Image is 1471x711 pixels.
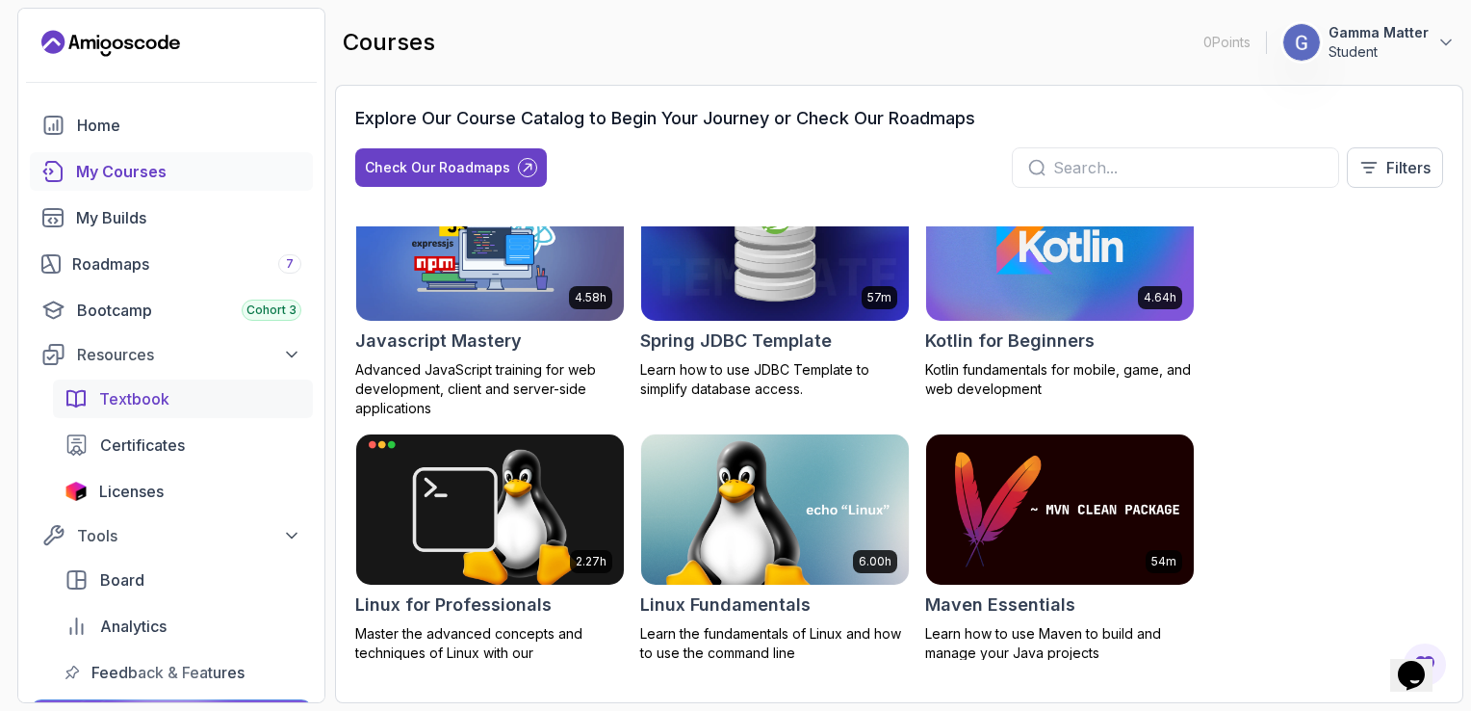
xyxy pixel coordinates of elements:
[355,624,625,701] p: Master the advanced concepts and techniques of Linux with our comprehensive course designed for p...
[640,592,811,619] h2: Linux Fundamentals
[53,472,313,511] a: licenses
[65,482,88,501] img: jetbrains icon
[53,607,313,645] a: analytics
[1151,554,1176,569] p: 54m
[640,624,910,663] p: Learn the fundamentals of Linux and how to use the command line
[1329,42,1429,62] p: Student
[99,480,164,503] span: Licenses
[355,360,625,418] p: Advanced JavaScript training for web development, client and server-side applications
[1282,23,1456,62] button: user profile imageGamma MatterStudent
[286,256,294,272] span: 7
[355,105,975,132] h3: Explore Our Course Catalog to Begin Your Journey or Check Our Roadmaps
[1053,156,1323,179] input: Search...
[1390,634,1452,692] iframe: chat widget
[641,434,909,585] img: Linux Fundamentals card
[1329,23,1429,42] p: Gamma Matter
[355,434,625,701] a: Linux for Professionals card2.27hLinux for ProfessionalsMaster the advanced concepts and techniqu...
[925,171,1195,400] a: Kotlin for Beginners card4.64hKotlin for BeginnersKotlin fundamentals for mobile, game, and web d...
[1283,24,1320,61] img: user profile image
[30,152,313,191] a: courses
[30,106,313,145] a: home
[1203,33,1251,52] p: 0 Points
[859,554,891,569] p: 6.00h
[30,518,313,553] button: Tools
[30,291,313,329] a: bootcamp
[53,561,313,599] a: board
[99,387,169,410] span: Textbook
[926,434,1194,585] img: Maven Essentials card
[77,343,301,366] div: Resources
[30,245,313,283] a: roadmaps
[925,624,1195,663] p: Learn how to use Maven to build and manage your Java projects
[1347,147,1443,188] button: Filters
[356,434,624,585] img: Linux for Professionals card
[925,592,1075,619] h2: Maven Essentials
[53,426,313,464] a: certificates
[355,148,547,187] button: Check Our Roadmaps
[355,171,625,419] a: Javascript Mastery card4.58hJavascript MasteryAdvanced JavaScript training for web development, c...
[355,592,552,619] h2: Linux for Professionals
[641,171,909,322] img: Spring JDBC Template card
[77,114,301,137] div: Home
[355,328,522,355] h2: Javascript Mastery
[100,568,144,592] span: Board
[246,303,297,318] span: Cohort 3
[76,160,301,183] div: My Courses
[925,434,1195,663] a: Maven Essentials card54mMaven EssentialsLearn how to use Maven to build and manage your Java proj...
[72,252,301,276] div: Roadmaps
[640,171,910,400] a: Spring JDBC Template card57mSpring JDBC TemplateLearn how to use JDBC Template to simplify databa...
[356,171,624,322] img: Javascript Mastery card
[100,615,167,638] span: Analytics
[365,158,510,177] div: Check Our Roadmaps
[1386,156,1431,179] p: Filters
[925,360,1195,399] p: Kotlin fundamentals for mobile, game, and web development
[53,380,313,418] a: textbook
[53,653,313,692] a: feedback
[41,28,180,59] a: Landing page
[77,524,301,547] div: Tools
[926,171,1194,322] img: Kotlin for Beginners card
[30,198,313,237] a: builds
[91,661,245,684] span: Feedback & Features
[925,328,1095,355] h2: Kotlin for Beginners
[576,554,606,569] p: 2.27h
[100,434,185,457] span: Certificates
[640,328,832,355] h2: Spring JDBC Template
[343,27,435,58] h2: courses
[1144,290,1176,305] p: 4.64h
[77,299,301,322] div: Bootcamp
[640,360,910,399] p: Learn how to use JDBC Template to simplify database access.
[575,290,606,305] p: 4.58h
[76,206,301,229] div: My Builds
[867,290,891,305] p: 57m
[30,337,313,372] button: Resources
[640,434,910,663] a: Linux Fundamentals card6.00hLinux FundamentalsLearn the fundamentals of Linux and how to use the ...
